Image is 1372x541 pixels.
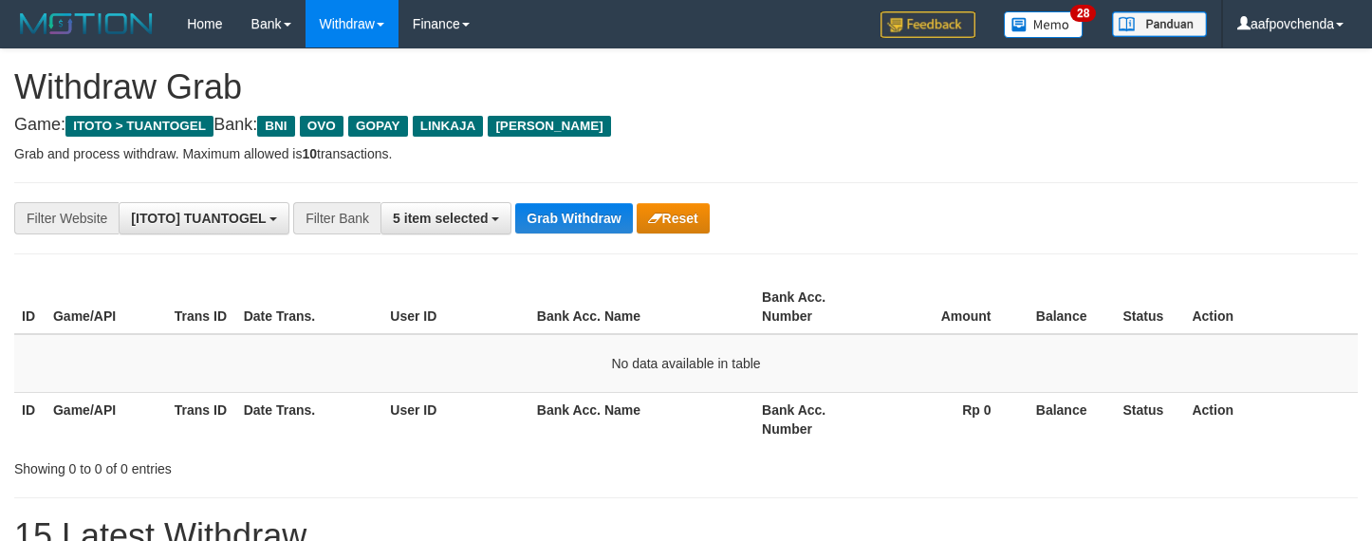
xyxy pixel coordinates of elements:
th: ID [14,392,46,446]
th: Balance [1020,392,1116,446]
span: OVO [300,116,343,137]
th: Bank Acc. Number [754,280,876,334]
th: Rp 0 [876,392,1020,446]
span: GOPAY [348,116,408,137]
th: Trans ID [167,280,236,334]
th: Bank Acc. Name [529,392,754,446]
img: Feedback.jpg [881,11,975,38]
th: Bank Acc. Number [754,392,876,446]
span: 5 item selected [393,211,488,226]
span: 28 [1070,5,1096,22]
th: Amount [876,280,1020,334]
th: Action [1184,280,1358,334]
th: Date Trans. [236,280,383,334]
img: Button%20Memo.svg [1004,11,1084,38]
th: Trans ID [167,392,236,446]
th: Game/API [46,392,167,446]
button: 5 item selected [380,202,511,234]
h4: Game: Bank: [14,116,1358,135]
p: Grab and process withdraw. Maximum allowed is transactions. [14,144,1358,163]
th: ID [14,280,46,334]
span: [ITOTO] TUANTOGEL [131,211,266,226]
span: [PERSON_NAME] [488,116,610,137]
th: Date Trans. [236,392,383,446]
th: Status [1116,280,1185,334]
button: Grab Withdraw [515,203,632,233]
span: LINKAJA [413,116,484,137]
button: [ITOTO] TUANTOGEL [119,202,289,234]
th: User ID [382,280,529,334]
th: Action [1184,392,1358,446]
div: Filter Bank [293,202,380,234]
th: Balance [1020,280,1116,334]
h1: Withdraw Grab [14,68,1358,106]
div: Filter Website [14,202,119,234]
span: BNI [257,116,294,137]
span: ITOTO > TUANTOGEL [65,116,213,137]
td: No data available in table [14,334,1358,393]
img: panduan.png [1112,11,1207,37]
strong: 10 [302,146,317,161]
img: MOTION_logo.png [14,9,158,38]
th: Bank Acc. Name [529,280,754,334]
div: Showing 0 to 0 of 0 entries [14,452,558,478]
button: Reset [637,203,710,233]
th: User ID [382,392,529,446]
th: Status [1116,392,1185,446]
th: Game/API [46,280,167,334]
